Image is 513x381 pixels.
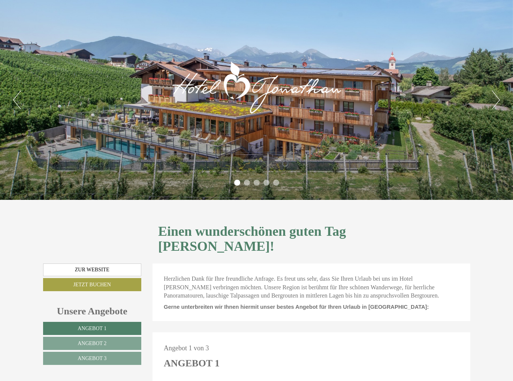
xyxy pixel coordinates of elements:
[78,326,106,331] span: Angebot 1
[78,341,106,346] span: Angebot 2
[43,278,142,291] a: Jetzt buchen
[492,91,500,109] button: Next
[43,304,142,318] div: Unsere Angebote
[164,304,429,310] span: Gerne unterbreiten wir Ihnen hiermit unser bestes Angebot für Ihren Urlaub in [GEOGRAPHIC_DATA]:
[78,356,106,361] span: Angebot 3
[13,91,21,109] button: Previous
[164,344,209,352] span: Angebot 1 von 3
[164,275,459,301] p: Herzlichen Dank für Ihre freundliche Anfrage. Es freut uns sehr, dass Sie Ihren Urlaub bei uns im...
[43,263,142,276] a: Zur Website
[158,224,465,254] h1: Einen wunderschönen guten Tag [PERSON_NAME]!
[164,356,220,370] div: Angebot 1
